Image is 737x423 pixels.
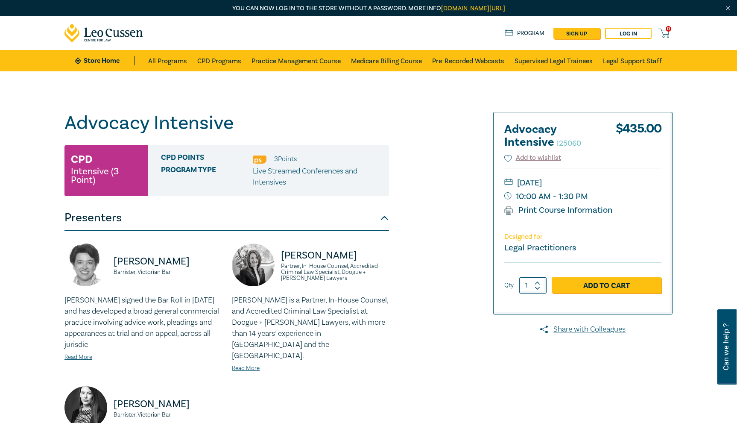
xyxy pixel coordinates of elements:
input: 1 [519,277,547,294]
a: Add to Cart [552,277,661,294]
small: Barrister, Victorian Bar [114,269,222,275]
a: Read More [64,353,92,361]
p: Live Streamed Conferences and Intensives [253,166,383,188]
a: Program [505,29,544,38]
a: Store Home [75,56,135,65]
h3: CPD [71,152,92,167]
div: $ 435.00 [616,123,661,153]
p: [PERSON_NAME] is a Partner, In-House Counsel, and Accredited Criminal Law Specialist at Doogue + ... [232,295,389,361]
span: CPD Points [161,153,253,164]
small: Legal Practitioners [504,242,576,253]
img: https://s3.ap-southeast-2.amazonaws.com/leo-cussen-store-production-content/Contacts/Sophie%20Par... [232,244,275,286]
small: [DATE] [504,176,661,190]
button: Presenters [64,205,389,231]
p: [PERSON_NAME] [114,255,222,268]
p: [PERSON_NAME] [114,397,222,411]
small: 10:00 AM - 1:30 PM [504,190,661,203]
small: Barrister, Victorian Bar [114,412,222,418]
p: [PERSON_NAME] [281,249,389,262]
span: 0 [666,26,671,32]
small: I25060 [557,138,581,148]
a: CPD Programs [197,50,241,71]
button: Add to wishlist [504,153,561,163]
p: You can now log in to the store without a password. More info [64,4,673,13]
small: Intensive (3 Point) [71,167,142,184]
span: Can we help ? [722,314,730,379]
a: Share with Colleagues [493,324,673,335]
a: Pre-Recorded Webcasts [432,50,504,71]
span: Program type [161,166,253,188]
a: Practice Management Course [252,50,341,71]
li: 3 Point s [274,153,297,164]
a: Read More [232,364,260,372]
h1: Advocacy Intensive [64,112,389,134]
a: Supervised Legal Trainees [515,50,593,71]
img: https://s3.ap-southeast-2.amazonaws.com/leo-cussen-store-production-content/Contacts/Kate%20Ander... [64,244,107,286]
a: sign up [553,28,600,39]
a: Legal Support Staff [603,50,662,71]
label: Qty [504,281,514,290]
small: Partner, In-House Counsel, Accredited Criminal Law Specialist, Doogue + [PERSON_NAME] Lawyers [281,263,389,281]
h2: Advocacy Intensive [504,123,598,149]
p: Designed for [504,233,661,241]
a: Log in [605,28,652,39]
a: [DOMAIN_NAME][URL] [441,4,505,12]
p: [PERSON_NAME] signed the Bar Roll in [DATE] and has developed a broad general commercial practice... [64,295,222,350]
a: Print Course Information [504,205,612,216]
a: Medicare Billing Course [351,50,422,71]
img: Close [724,5,731,12]
a: All Programs [148,50,187,71]
img: Professional Skills [253,156,266,164]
